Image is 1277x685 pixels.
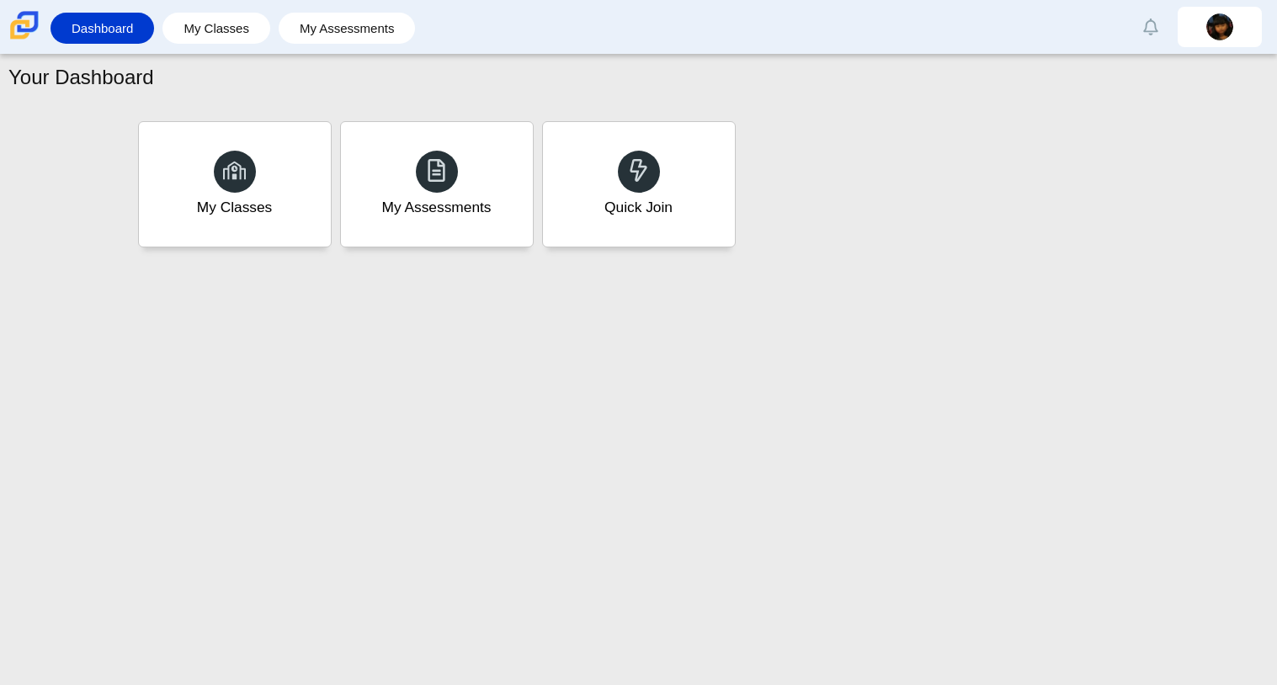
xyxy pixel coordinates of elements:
[1206,13,1233,40] img: krystalmarie.nunez.yO1eo9
[197,197,273,218] div: My Classes
[340,121,534,247] a: My Assessments
[171,13,262,44] a: My Classes
[8,63,154,92] h1: Your Dashboard
[604,197,673,218] div: Quick Join
[7,8,42,43] img: Carmen School of Science & Technology
[7,31,42,45] a: Carmen School of Science & Technology
[1178,7,1262,47] a: krystalmarie.nunez.yO1eo9
[382,197,492,218] div: My Assessments
[287,13,407,44] a: My Assessments
[138,121,332,247] a: My Classes
[1132,8,1169,45] a: Alerts
[59,13,146,44] a: Dashboard
[542,121,736,247] a: Quick Join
